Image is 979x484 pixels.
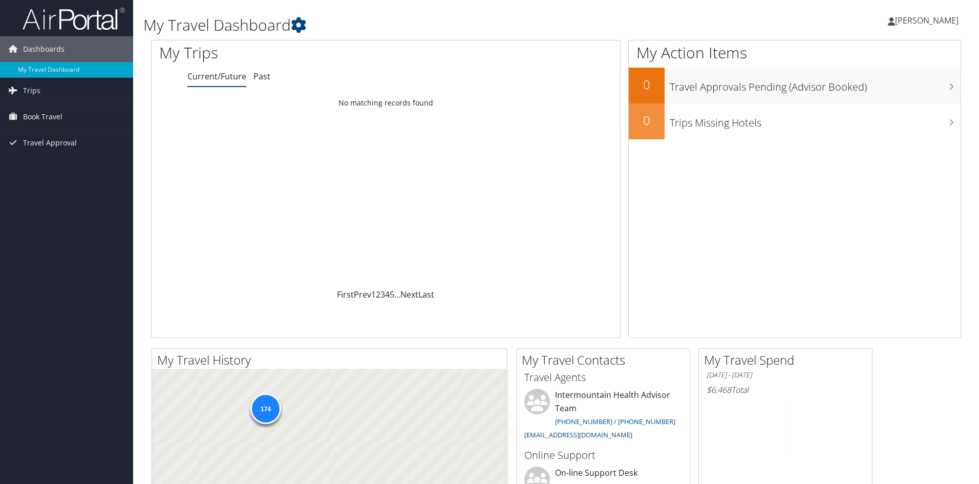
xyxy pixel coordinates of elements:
a: Past [253,71,270,82]
a: Next [400,289,418,300]
span: Dashboards [23,36,65,62]
a: 3 [380,289,385,300]
a: 4 [385,289,390,300]
a: [EMAIL_ADDRESS][DOMAIN_NAME] [524,430,632,439]
h3: Travel Agents [524,370,682,385]
h6: [DATE] - [DATE] [707,370,864,380]
span: $6,468 [707,384,731,395]
a: [PHONE_NUMBER] / [PHONE_NUMBER] [555,417,675,426]
h3: Trips Missing Hotels [670,111,961,130]
h6: Total [707,384,864,395]
h2: My Travel Contacts [522,351,690,369]
a: 2 [376,289,380,300]
span: [PERSON_NAME] [895,15,959,26]
h1: My Travel Dashboard [143,14,694,36]
span: … [394,289,400,300]
a: First [337,289,354,300]
h2: My Travel Spend [704,351,872,369]
a: Prev [354,289,371,300]
h1: My Trips [159,42,417,64]
a: Last [418,289,434,300]
h2: 0 [629,112,665,129]
a: 1 [371,289,376,300]
h1: My Action Items [629,42,961,64]
span: Book Travel [23,104,62,130]
span: Trips [23,78,40,103]
td: No matching records found [152,94,620,112]
a: [PERSON_NAME] [888,5,969,36]
a: 0Travel Approvals Pending (Advisor Booked) [629,68,961,103]
div: 174 [250,393,281,424]
h2: 0 [629,76,665,93]
img: airportal-logo.png [23,7,125,31]
a: 0Trips Missing Hotels [629,103,961,139]
h3: Online Support [524,448,682,462]
h2: My Travel History [157,351,507,369]
span: Travel Approval [23,130,77,156]
a: 5 [390,289,394,300]
h3: Travel Approvals Pending (Advisor Booked) [670,75,961,94]
a: Current/Future [187,71,246,82]
li: Intermountain Health Advisor Team [519,389,687,444]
